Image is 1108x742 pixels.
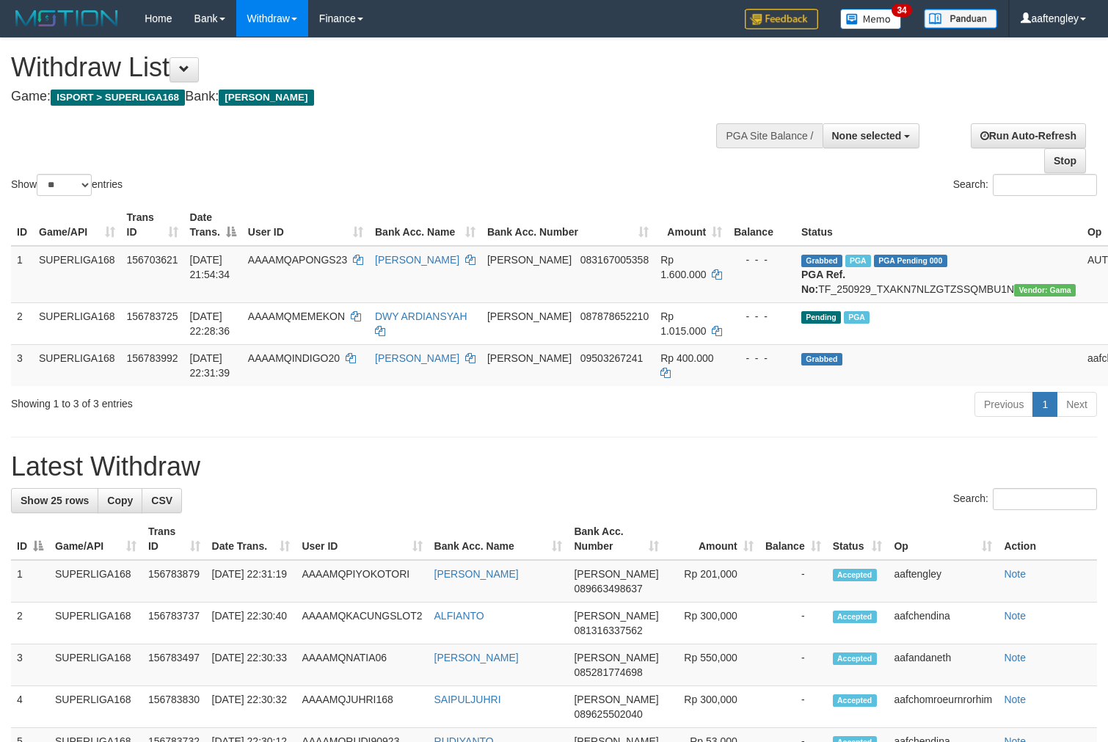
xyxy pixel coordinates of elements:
td: AAAAMQJUHRI168 [296,686,428,728]
th: Amount: activate to sort column ascending [655,204,728,246]
td: [DATE] 22:30:33 [206,644,296,686]
a: Copy [98,488,142,513]
a: [PERSON_NAME] [375,352,459,364]
span: Accepted [833,694,877,707]
td: aafchomroeurnrorhim [888,686,998,728]
span: PGA Pending [874,255,947,267]
span: Marked by aafandaneth [844,311,870,324]
td: 156783879 [142,560,206,603]
span: Marked by aafchhiseyha [845,255,871,267]
label: Show entries [11,174,123,196]
td: TF_250929_TXAKN7NLZGTZSSQMBU1N [795,246,1082,303]
th: Game/API: activate to sort column ascending [49,518,142,560]
th: User ID: activate to sort column ascending [296,518,428,560]
td: 1 [11,560,49,603]
th: Trans ID: activate to sort column ascending [121,204,184,246]
span: [DATE] 21:54:34 [190,254,230,280]
td: [DATE] 22:30:32 [206,686,296,728]
th: Bank Acc. Name: activate to sort column ascending [369,204,481,246]
span: 34 [892,4,911,17]
a: Next [1057,392,1097,417]
h1: Withdraw List [11,53,724,82]
span: CSV [151,495,172,506]
a: Show 25 rows [11,488,98,513]
td: AAAAMQNATIA06 [296,644,428,686]
td: [DATE] 22:31:19 [206,560,296,603]
span: Accepted [833,652,877,665]
div: - - - [734,309,790,324]
span: Rp 400.000 [660,352,713,364]
span: Accepted [833,611,877,623]
span: 156703621 [127,254,178,266]
a: 1 [1032,392,1057,417]
a: Previous [974,392,1033,417]
span: AAAAMQINDIGO20 [248,352,340,364]
span: Grabbed [801,255,842,267]
span: Show 25 rows [21,495,89,506]
td: aafandaneth [888,644,998,686]
span: AAAAMQAPONGS23 [248,254,347,266]
span: [PERSON_NAME] [574,652,658,663]
td: SUPERLIGA168 [33,344,121,386]
td: 156783737 [142,603,206,644]
td: 4 [11,686,49,728]
span: None selected [832,130,902,142]
td: AAAAMQPIYOKOTORI [296,560,428,603]
a: ALFIANTO [434,610,484,622]
div: Showing 1 to 3 of 3 entries [11,390,451,411]
th: Status [795,204,1082,246]
img: panduan.png [924,9,997,29]
td: 2 [11,302,33,344]
th: Balance [728,204,795,246]
td: SUPERLIGA168 [33,302,121,344]
span: Grabbed [801,353,842,365]
input: Search: [993,174,1097,196]
label: Search: [953,488,1097,510]
th: Status: activate to sort column ascending [827,518,889,560]
span: [PERSON_NAME] [487,310,572,322]
td: AAAAMQKACUNGSLOT2 [296,603,428,644]
td: aaftengley [888,560,998,603]
a: CSV [142,488,182,513]
span: Copy 09503267241 to clipboard [580,352,644,364]
th: Bank Acc. Number: activate to sort column ascending [568,518,664,560]
td: 3 [11,644,49,686]
th: Amount: activate to sort column ascending [665,518,759,560]
td: - [759,686,827,728]
span: Copy 089625502040 to clipboard [574,708,642,720]
td: 3 [11,344,33,386]
td: 156783830 [142,686,206,728]
h4: Game: Bank: [11,90,724,104]
td: Rp 300,000 [665,686,759,728]
img: MOTION_logo.png [11,7,123,29]
a: SAIPULJUHRI [434,694,501,705]
td: 2 [11,603,49,644]
b: PGA Ref. No: [801,269,845,295]
span: 156783725 [127,310,178,322]
td: Rp 300,000 [665,603,759,644]
div: - - - [734,252,790,267]
th: Trans ID: activate to sort column ascending [142,518,206,560]
span: Vendor URL: https://trx31.1velocity.biz [1014,284,1076,297]
span: Accepted [833,569,877,581]
span: Copy 083167005358 to clipboard [580,254,649,266]
input: Search: [993,488,1097,510]
span: Copy 087878652210 to clipboard [580,310,649,322]
th: ID [11,204,33,246]
td: - [759,603,827,644]
h1: Latest Withdraw [11,452,1097,481]
span: 156783992 [127,352,178,364]
span: [DATE] 22:31:39 [190,352,230,379]
select: Showentries [37,174,92,196]
td: SUPERLIGA168 [49,686,142,728]
a: [PERSON_NAME] [434,652,519,663]
td: [DATE] 22:30:40 [206,603,296,644]
span: Pending [801,311,841,324]
span: ISPORT > SUPERLIGA168 [51,90,185,106]
td: SUPERLIGA168 [49,560,142,603]
span: AAAAMQMEMEKON [248,310,345,322]
span: [PERSON_NAME] [487,352,572,364]
th: Date Trans.: activate to sort column descending [184,204,242,246]
span: Copy [107,495,133,506]
a: Note [1004,694,1026,705]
